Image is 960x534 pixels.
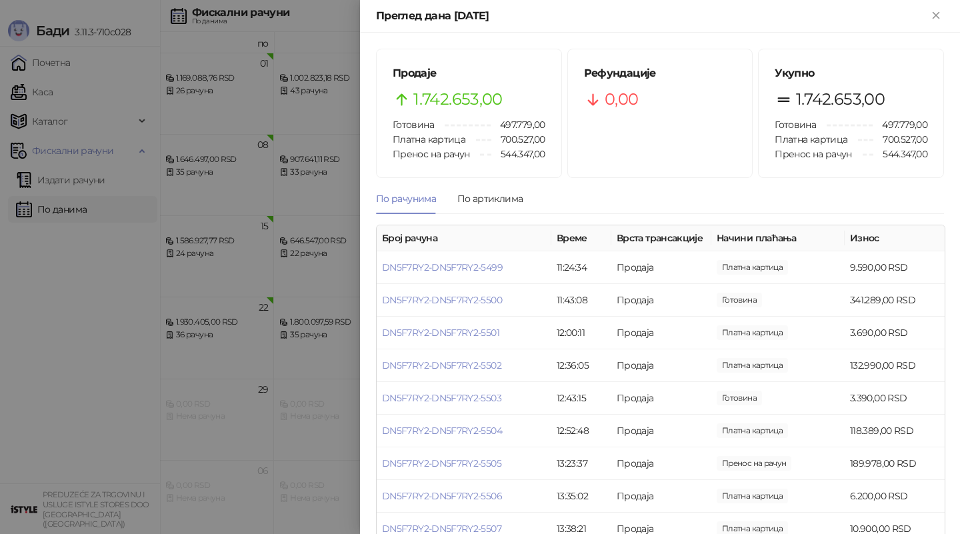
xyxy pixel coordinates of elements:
[393,119,434,131] span: Готовина
[377,225,551,251] th: Број рачуна
[873,147,927,161] span: 544.347,00
[845,284,945,317] td: 341.289,00 RSD
[382,327,499,339] a: DN5F7RY2-DN5F7RY2-5501
[551,480,611,513] td: 13:35:02
[717,325,788,340] span: 3.690,00
[775,148,851,160] span: Пренос на рачун
[928,8,944,24] button: Close
[382,457,501,469] a: DN5F7RY2-DN5F7RY2-5505
[845,447,945,480] td: 189.978,00 RSD
[551,251,611,284] td: 11:24:34
[873,132,927,147] span: 700.527,00
[382,294,502,306] a: DN5F7RY2-DN5F7RY2-5500
[551,225,611,251] th: Време
[376,191,436,206] div: По рачунима
[717,423,788,438] span: 118.389,00
[551,284,611,317] td: 11:43:08
[845,225,945,251] th: Износ
[584,65,737,81] h5: Рефундације
[717,260,788,275] span: 9.590,00
[611,349,711,382] td: Продаја
[611,382,711,415] td: Продаја
[491,147,545,161] span: 544.347,00
[845,480,945,513] td: 6.200,00 RSD
[845,317,945,349] td: 3.690,00 RSD
[551,382,611,415] td: 12:43:15
[382,425,502,437] a: DN5F7RY2-DN5F7RY2-5504
[393,148,469,160] span: Пренос на рачун
[382,359,501,371] a: DN5F7RY2-DN5F7RY2-5502
[717,489,788,503] span: 6.200,00
[611,415,711,447] td: Продаја
[393,65,545,81] h5: Продаје
[382,392,501,404] a: DN5F7RY2-DN5F7RY2-5503
[382,490,502,502] a: DN5F7RY2-DN5F7RY2-5506
[845,415,945,447] td: 118.389,00 RSD
[717,358,788,373] span: 132.990,00
[796,87,885,112] span: 1.742.653,00
[457,191,523,206] div: По артиклима
[711,225,845,251] th: Начини плаћања
[611,317,711,349] td: Продаја
[551,447,611,480] td: 13:23:37
[775,119,816,131] span: Готовина
[717,293,762,307] span: 341.289,00
[551,349,611,382] td: 12:36:05
[775,133,847,145] span: Платна картица
[551,317,611,349] td: 12:00:11
[717,456,791,471] span: 189.978,00
[611,225,711,251] th: Врста трансакције
[611,251,711,284] td: Продаја
[845,349,945,382] td: 132.990,00 RSD
[382,261,503,273] a: DN5F7RY2-DN5F7RY2-5499
[845,251,945,284] td: 9.590,00 RSD
[611,447,711,480] td: Продаја
[611,480,711,513] td: Продаја
[491,132,545,147] span: 700.527,00
[873,117,927,132] span: 497.779,00
[605,87,638,112] span: 0,00
[611,284,711,317] td: Продаја
[551,415,611,447] td: 12:52:48
[376,8,928,24] div: Преглед дана [DATE]
[775,65,927,81] h5: Укупно
[393,133,465,145] span: Платна картица
[845,382,945,415] td: 3.390,00 RSD
[491,117,545,132] span: 497.779,00
[717,391,762,405] span: 3.390,00
[413,87,502,112] span: 1.742.653,00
